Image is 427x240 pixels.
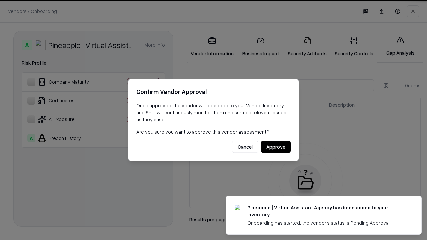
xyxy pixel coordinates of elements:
h2: Confirm Vendor Approval [136,87,291,97]
img: trypineapple.com [234,204,242,212]
button: Approve [261,141,291,153]
p: Once approved, the vendor will be added to your Vendor Inventory, and Shift will continuously mon... [136,102,291,123]
button: Cancel [232,141,258,153]
div: Pineapple | Virtual Assistant Agency has been added to your inventory [247,204,405,218]
p: Are you sure you want to approve this vendor assessment? [136,128,291,135]
div: Onboarding has started, the vendor's status is Pending Approval. [247,219,405,226]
